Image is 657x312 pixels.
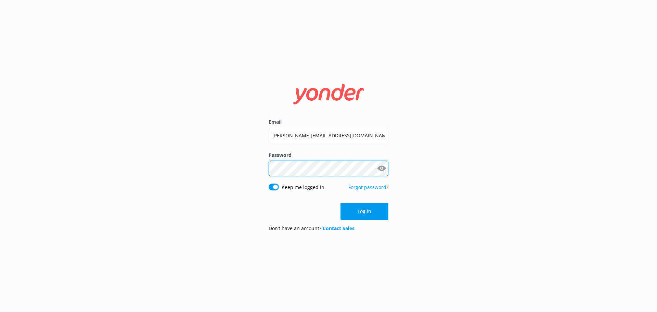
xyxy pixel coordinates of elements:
[375,162,388,175] button: Show password
[348,184,388,190] a: Forgot password?
[269,151,388,159] label: Password
[282,184,324,191] label: Keep me logged in
[340,203,388,220] button: Log in
[269,118,388,126] label: Email
[269,128,388,143] input: user@emailaddress.com
[323,225,355,232] a: Contact Sales
[269,225,355,232] p: Don’t have an account?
